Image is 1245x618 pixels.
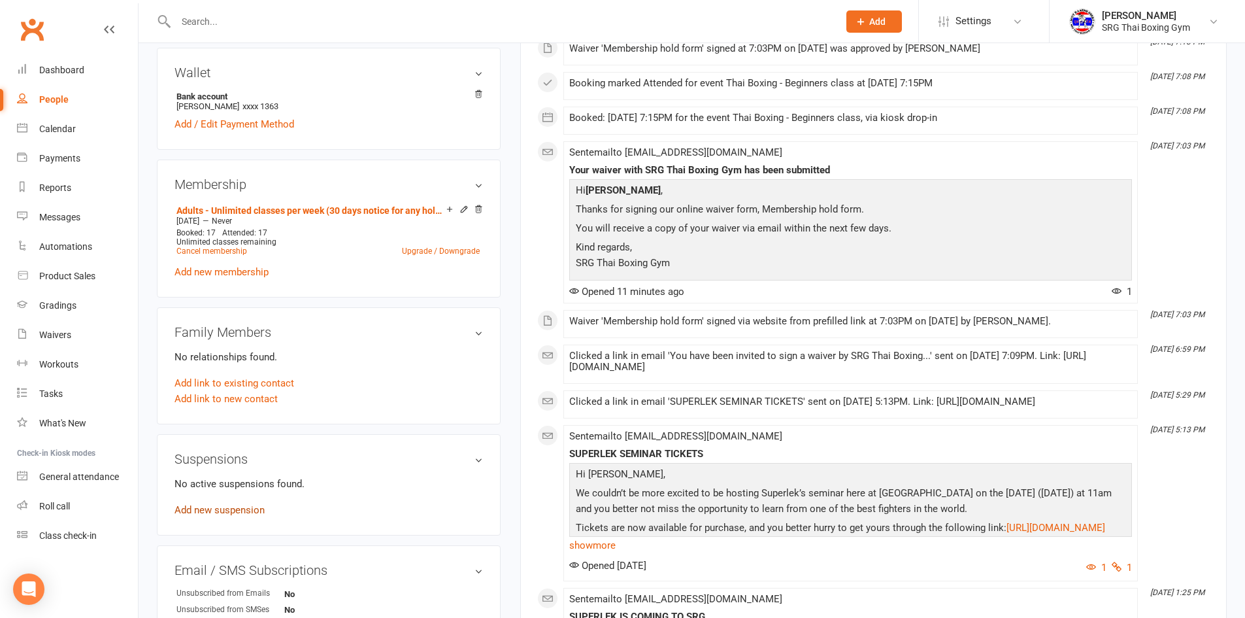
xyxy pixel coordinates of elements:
div: What's New [39,418,86,428]
button: Add [846,10,902,33]
div: Product Sales [39,271,95,281]
span: [DATE] [176,216,199,226]
h3: Wallet [174,65,483,80]
div: Messages [39,212,80,222]
a: show more [569,536,1132,555]
span: xxxx 1363 [242,101,278,111]
div: Tasks [39,388,63,399]
span: Sent email to [EMAIL_ADDRESS][DOMAIN_NAME] [569,146,782,158]
a: Cancel membership [176,247,247,256]
a: Add new membership [174,266,269,278]
div: Waiver 'Membership hold form' signed at 7:03PM on [DATE] was approved by [PERSON_NAME] [569,43,1132,54]
span: Never [212,216,232,226]
a: Tasks [17,379,138,409]
a: Add link to new contact [174,391,278,407]
h3: Suspensions [174,452,483,466]
a: People [17,85,138,114]
span: Attended: 17 [222,228,267,237]
a: General attendance kiosk mode [17,462,138,492]
i: [DATE] 5:13 PM [1150,425,1204,434]
div: Booking marked Attended for event Thai Boxing - Beginners class at [DATE] 7:15PM [569,78,1132,89]
a: Add new suspension [174,504,265,516]
div: Automations [39,241,92,252]
h3: Email / SMS Subscriptions [174,563,483,577]
div: Gradings [39,300,76,311]
a: Product Sales [17,262,138,291]
a: Gradings [17,291,138,320]
i: [DATE] 7:08 PM [1150,107,1204,116]
span: Opened 11 minutes ago [569,286,684,298]
i: [DATE] 7:08 PM [1150,72,1204,81]
p: Thanks for signing our online waiver form, Membership hold form. [573,201,1129,220]
div: Class check-in [39,530,97,541]
a: Roll call [17,492,138,521]
div: — [173,216,483,226]
i: [DATE] 7:03 PM [1150,310,1204,319]
span: Add [869,16,886,27]
i: [DATE] 7:03 PM [1150,141,1204,150]
div: Your waiver with SRG Thai Boxing Gym has been submitted [569,165,1132,176]
div: Booked: [DATE] 7:15PM for the event Thai Boxing - Beginners class, via kiosk drop-in [569,112,1132,124]
div: Unsubscribed from Emails [176,587,284,600]
p: You will receive a copy of your waiver via email within the next few days. [573,220,1129,239]
strong: No [284,589,359,599]
span: Booked: 17 [176,228,216,237]
a: Class kiosk mode [17,521,138,551]
p: Hi [PERSON_NAME], [573,466,1129,485]
a: Payments [17,144,138,173]
div: SUPERLEK SEMINAR TICKETS [569,449,1132,460]
div: People [39,94,69,105]
div: Waivers [39,330,71,340]
div: General attendance [39,472,119,482]
a: What's New [17,409,138,438]
input: Search... [172,12,829,31]
p: No active suspensions found. [174,476,483,492]
div: Clicked a link in email 'SUPERLEK SEMINAR TICKETS' sent on [DATE] 5:13PM. Link: [URL][DOMAIN_NAME] [569,396,1132,407]
div: Roll call [39,501,70,511]
li: [PERSON_NAME] [174,90,483,113]
a: Workouts [17,350,138,379]
a: Messages [17,203,138,232]
div: Workouts [39,359,78,369]
h3: Family Members [174,325,483,339]
div: SRG Thai Boxing Gym [1102,22,1190,33]
i: [DATE] 5:29 PM [1150,390,1204,400]
button: 1 [1086,560,1106,575]
span: Sent email to [EMAIL_ADDRESS][DOMAIN_NAME] [569,593,782,605]
span: Sent email to [EMAIL_ADDRESS][DOMAIN_NAME] [569,430,782,442]
div: Unsubscribed from SMSes [176,604,284,616]
a: Waivers [17,320,138,350]
button: 1 [1112,560,1132,575]
span: Unlimited classes remaining [176,237,276,247]
div: Waiver 'Membership hold form' signed via website from prefilled link at 7:03PM on [DATE] by [PERS... [569,316,1132,327]
span: 1 [1112,286,1132,298]
a: Adults - Unlimited classes per week (30 days notice for any hold or cancellation) [176,205,446,216]
i: [DATE] 6:59 PM [1150,345,1204,354]
div: Open Intercom Messenger [13,574,44,605]
div: Clicked a link in email 'You have been invited to sign a waiver by SRG Thai Boxing...' sent on [D... [569,351,1132,373]
h3: Membership [174,177,483,192]
strong: No [284,605,359,615]
p: No relationships found. [174,349,483,365]
a: Add / Edit Payment Method [174,116,294,132]
img: thumb_image1718682644.png [1069,9,1095,35]
span: Settings [955,7,991,36]
a: Automations [17,232,138,262]
div: Dashboard [39,65,84,75]
strong: Bank account [176,92,476,101]
a: Reports [17,173,138,203]
p: Kind regards, SRG Thai Boxing Gym [573,239,1129,274]
a: Upgrade / Downgrade [402,247,480,256]
div: [PERSON_NAME] [1102,10,1190,22]
p: Hi , [573,182,1129,201]
div: Payments [39,153,80,163]
a: Add link to existing contact [174,375,294,391]
a: Dashboard [17,56,138,85]
div: Calendar [39,124,76,134]
i: [DATE] 1:25 PM [1150,588,1204,597]
div: Reports [39,182,71,193]
strong: [PERSON_NAME] [586,184,661,196]
a: Clubworx [16,13,48,46]
span: Opened [DATE] [569,560,646,572]
a: [URL][DOMAIN_NAME] [1006,522,1105,534]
